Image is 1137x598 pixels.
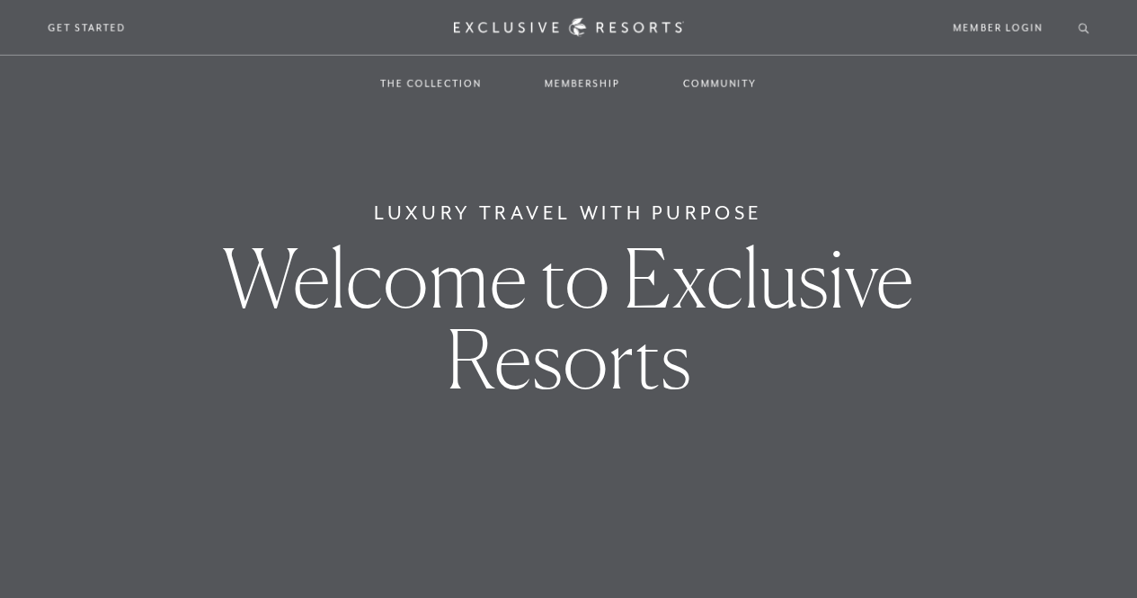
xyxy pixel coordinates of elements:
[527,58,638,110] a: Membership
[954,20,1043,36] a: Member Login
[665,58,775,110] a: Community
[48,20,126,36] a: Get Started
[199,237,938,399] h1: Welcome to Exclusive Resorts
[362,58,500,110] a: The Collection
[374,199,763,228] h6: Luxury Travel with Purpose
